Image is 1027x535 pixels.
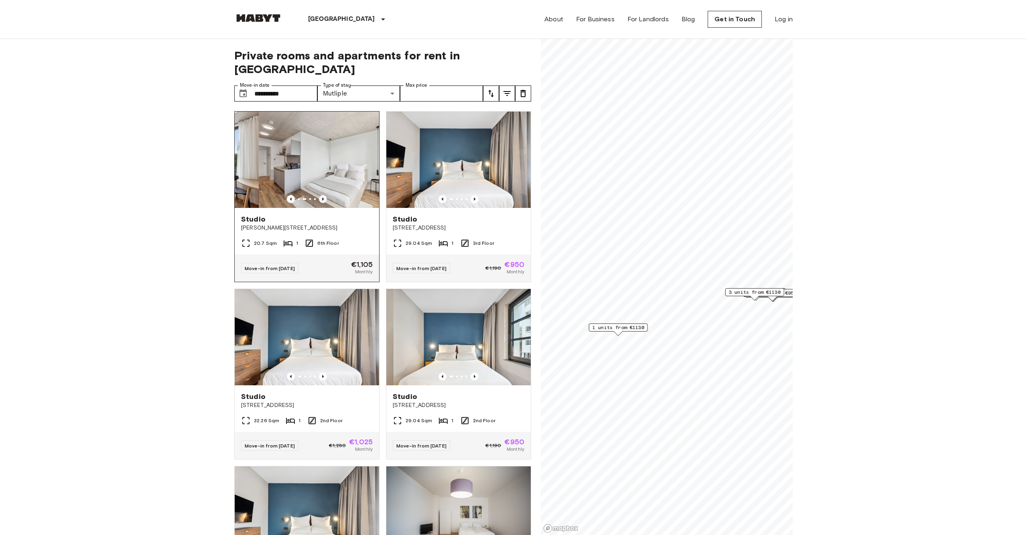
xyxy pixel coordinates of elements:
button: Choose date, selected date is 1 Oct 2025 [235,85,251,102]
a: About [544,14,563,24]
span: [STREET_ADDRESS] [393,401,524,409]
label: Max price [406,82,427,89]
button: Previous image [438,195,447,203]
span: 32.26 Sqm [254,417,279,424]
span: 2nd Floor [320,417,343,424]
span: [STREET_ADDRESS] [393,224,524,232]
span: 3rd Floor [473,240,494,247]
div: Map marker [725,288,784,301]
span: 29.04 Sqm [406,240,432,247]
a: Log in [775,14,793,24]
span: €1,025 [349,438,373,445]
button: Previous image [471,195,479,203]
span: Move-in from [DATE] [245,443,295,449]
a: For Business [576,14,615,24]
div: Map marker [589,323,648,336]
span: Move-in from [DATE] [396,443,447,449]
img: Marketing picture of unit DE-01-482-304-01 [386,112,531,208]
span: Monthly [355,268,373,275]
button: tune [515,85,531,102]
button: Previous image [319,372,327,380]
span: [PERSON_NAME][STREET_ADDRESS] [241,224,373,232]
span: Monthly [507,268,524,275]
span: €1,105 [351,261,373,268]
span: 29.04 Sqm [406,417,432,424]
span: [STREET_ADDRESS] [241,401,373,409]
span: €950 [504,261,524,268]
span: Studio [393,214,417,224]
button: tune [499,85,515,102]
span: €1,280 [329,442,346,449]
span: Private rooms and apartments for rent in [GEOGRAPHIC_DATA] [234,49,531,76]
span: 1 units from €1130 [593,324,644,331]
label: Type of stay [323,82,351,89]
a: Marketing picture of unit DE-01-186-627-01Marketing picture of unit DE-01-186-627-01Previous imag... [234,111,380,282]
span: 20.7 Sqm [254,240,277,247]
a: Blog [682,14,695,24]
button: Previous image [471,372,479,380]
button: Previous image [438,372,447,380]
a: Marketing picture of unit DE-01-482-304-01Previous imagePrevious imageStudio[STREET_ADDRESS]29.04... [386,111,531,282]
span: 1 [296,240,298,247]
img: Marketing picture of unit DE-01-483-208-01 [386,289,531,385]
a: Marketing picture of unit DE-01-482-206-01Previous imagePrevious imageStudio[STREET_ADDRESS]32.26... [234,289,380,460]
span: Studio [393,392,417,401]
span: Studio [241,214,266,224]
div: Map marker [727,288,786,301]
button: tune [483,85,499,102]
a: Get in Touch [708,11,762,28]
span: Monthly [507,445,524,453]
span: 6th Floor [317,240,339,247]
span: 1 [451,417,453,424]
a: Marketing picture of unit DE-01-483-208-01Previous imagePrevious imageStudio[STREET_ADDRESS]29.04... [386,289,531,460]
span: Move-in from [DATE] [245,265,295,271]
label: Move-in date [240,82,270,89]
span: Monthly [355,445,373,453]
img: Marketing picture of unit DE-01-482-206-01 [235,289,379,385]
button: Previous image [287,372,295,380]
img: Marketing picture of unit DE-01-186-627-01 [259,112,403,208]
span: €1,190 [485,442,501,449]
span: €1,190 [485,264,501,272]
span: 3 units from €1130 [729,289,781,296]
span: 1 [298,417,300,424]
div: Mutliple [317,85,400,102]
a: Mapbox logo [543,524,578,533]
span: €950 [504,438,524,445]
img: Habyt [234,14,282,22]
span: 2nd Floor [473,417,495,424]
a: For Landlords [627,14,669,24]
span: 1 [451,240,453,247]
button: Previous image [287,195,295,203]
span: Studio [241,392,266,401]
p: [GEOGRAPHIC_DATA] [308,14,375,24]
button: Previous image [319,195,327,203]
span: Move-in from [DATE] [396,265,447,271]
